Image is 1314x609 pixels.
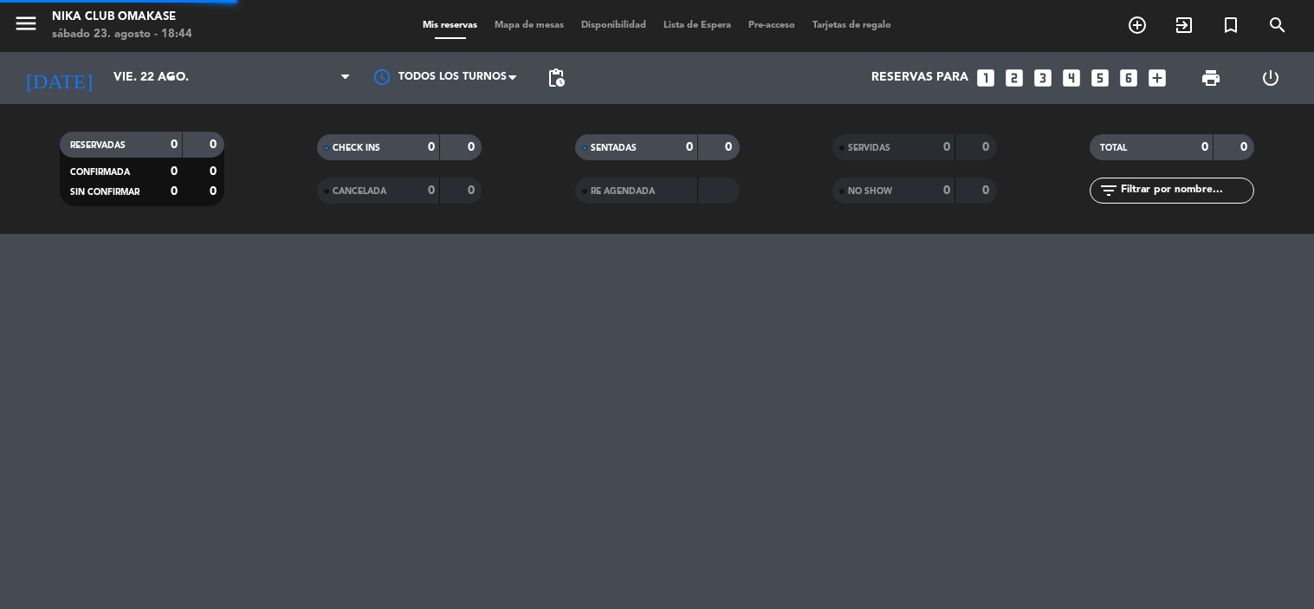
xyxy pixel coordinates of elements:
[546,68,566,88] span: pending_actions
[333,144,380,152] span: CHECK INS
[161,68,182,88] i: arrow_drop_down
[848,144,890,152] span: SERVIDAS
[13,10,39,36] i: menu
[804,21,900,30] span: Tarjetas de regalo
[725,141,735,153] strong: 0
[740,21,804,30] span: Pre-acceso
[171,185,178,198] strong: 0
[1100,144,1127,152] span: TOTAL
[591,144,637,152] span: SENTADAS
[468,185,478,197] strong: 0
[1060,67,1083,89] i: looks_4
[982,185,993,197] strong: 0
[1117,67,1140,89] i: looks_6
[210,139,220,151] strong: 0
[428,141,435,153] strong: 0
[1003,67,1026,89] i: looks_two
[1267,15,1288,36] i: search
[848,187,892,196] span: NO SHOW
[1241,52,1301,104] div: LOG OUT
[1146,67,1168,89] i: add_box
[210,165,220,178] strong: 0
[974,67,997,89] i: looks_one
[1098,180,1119,201] i: filter_list
[486,21,573,30] span: Mapa de mesas
[943,141,950,153] strong: 0
[1260,68,1281,88] i: power_settings_new
[1089,67,1111,89] i: looks_5
[1032,67,1054,89] i: looks_3
[1201,141,1208,153] strong: 0
[210,185,220,198] strong: 0
[1201,68,1221,88] span: print
[1127,15,1148,36] i: add_circle_outline
[1174,15,1194,36] i: exit_to_app
[871,71,968,85] span: Reservas para
[655,21,740,30] span: Lista de Espera
[686,141,693,153] strong: 0
[52,26,192,43] div: sábado 23. agosto - 18:44
[70,188,139,197] span: SIN CONFIRMAR
[333,187,386,196] span: CANCELADA
[171,165,178,178] strong: 0
[52,9,192,26] div: Nika Club Omakase
[70,168,130,177] span: CONFIRMADA
[414,21,486,30] span: Mis reservas
[428,185,435,197] strong: 0
[943,185,950,197] strong: 0
[13,59,105,97] i: [DATE]
[573,21,655,30] span: Disponibilidad
[591,187,655,196] span: RE AGENDADA
[982,141,993,153] strong: 0
[13,10,39,42] button: menu
[171,139,178,151] strong: 0
[1240,141,1251,153] strong: 0
[1119,181,1253,200] input: Filtrar por nombre...
[468,141,478,153] strong: 0
[70,141,126,150] span: RESERVADAS
[1220,15,1241,36] i: turned_in_not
